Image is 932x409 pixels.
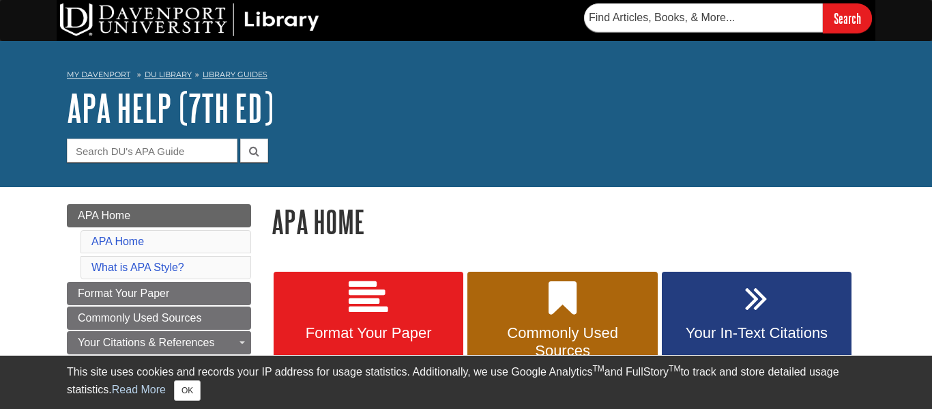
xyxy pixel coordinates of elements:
[67,331,251,354] a: Your Citations & References
[60,3,319,36] img: DU Library
[662,272,851,374] a: Your In-Text Citations
[584,3,823,32] input: Find Articles, Books, & More...
[478,324,647,360] span: Commonly Used Sources
[78,312,201,324] span: Commonly Used Sources
[592,364,604,373] sup: TM
[112,384,166,395] a: Read More
[91,236,144,247] a: APA Home
[67,87,274,129] a: APA Help (7th Ed)
[78,337,214,348] span: Your Citations & References
[284,324,453,342] span: Format Your Paper
[67,69,130,81] a: My Davenport
[272,204,865,239] h1: APA Home
[78,210,130,221] span: APA Home
[67,364,865,401] div: This site uses cookies and records your IP address for usage statistics. Additionally, we use Goo...
[669,364,680,373] sup: TM
[823,3,872,33] input: Search
[67,139,237,163] input: Search DU's APA Guide
[67,204,251,227] a: APA Home
[67,282,251,305] a: Format Your Paper
[67,66,865,87] nav: breadcrumb
[145,70,192,79] a: DU Library
[203,70,267,79] a: Library Guides
[78,287,169,299] span: Format Your Paper
[584,3,872,33] form: Searches DU Library's articles, books, and more
[67,307,251,330] a: Commonly Used Sources
[91,262,184,273] a: What is APA Style?
[672,324,841,342] span: Your In-Text Citations
[467,272,657,374] a: Commonly Used Sources
[274,272,463,374] a: Format Your Paper
[174,380,201,401] button: Close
